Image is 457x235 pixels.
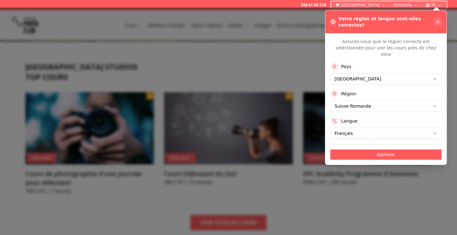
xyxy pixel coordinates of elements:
[341,63,351,70] label: Pays
[330,38,441,57] p: Assurez-vous que la région correcte est sélectionnée pour voir les cours près de chez vous
[423,1,444,9] button: FR
[338,16,434,28] h3: Votre région et langue sont-elles correctes?
[330,149,441,160] button: Appliquer
[391,1,421,9] button: Romandie
[341,118,358,124] label: Langue
[334,1,388,9] button: [GEOGRAPHIC_DATA]
[301,3,326,8] a: 058 51 00 270
[341,91,356,97] label: Région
